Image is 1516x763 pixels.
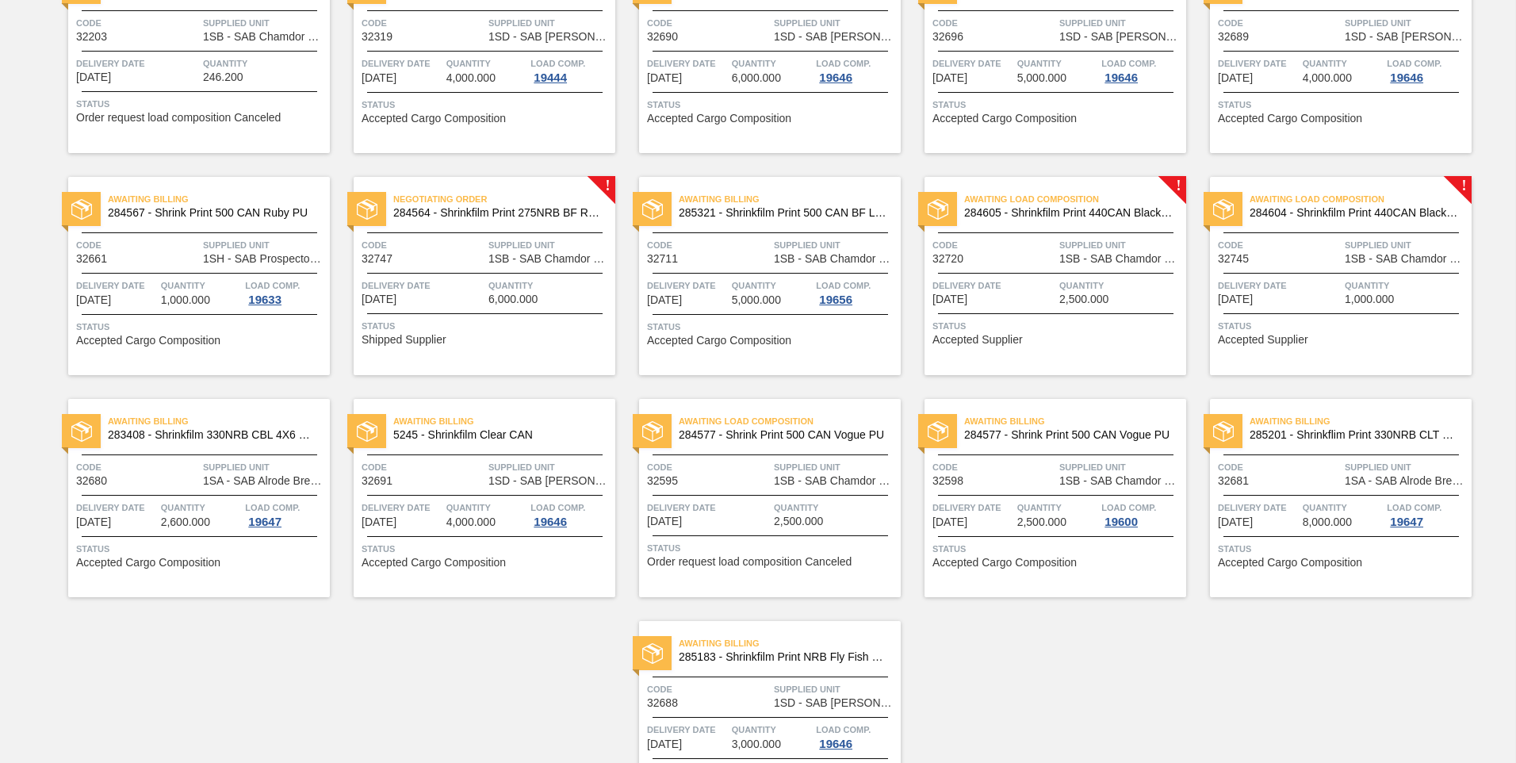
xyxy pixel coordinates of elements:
[1059,15,1182,31] span: Supplied Unit
[816,56,897,84] a: Load Comp.19646
[362,31,392,43] span: 32319
[1218,237,1341,253] span: Code
[647,72,682,84] span: 10/10/2025
[362,97,611,113] span: Status
[362,318,611,334] span: Status
[76,516,111,528] span: 10/12/2025
[901,399,1186,597] a: statusAwaiting Billing284577 - Shrink Print 500 CAN Vogue PUCode32598Supplied Unit1SB - SAB Chamd...
[932,278,1055,293] span: Delivery Date
[964,413,1186,429] span: Awaiting Billing
[76,71,111,83] span: 09/28/2025
[108,413,330,429] span: Awaiting Billing
[76,319,326,335] span: Status
[647,516,682,527] span: 10/13/2025
[1101,56,1156,71] span: Load Comp.
[932,56,1013,71] span: Delivery Date
[647,97,897,113] span: Status
[1250,429,1459,441] span: 285201 - Shrinkflim Print 330NRB CLT PU 25
[932,475,963,487] span: 32598
[203,475,326,487] span: 1SA - SAB Alrode Brewery
[76,96,326,112] span: Status
[362,475,392,487] span: 32691
[161,516,210,528] span: 2,600.000
[932,31,963,43] span: 32696
[816,71,856,84] div: 19646
[1218,557,1362,569] span: Accepted Cargo Composition
[245,500,326,528] a: Load Comp.19647
[647,319,897,335] span: Status
[1303,72,1352,84] span: 4,000.000
[488,459,611,475] span: Supplied Unit
[488,278,611,293] span: Quantity
[1017,56,1098,71] span: Quantity
[488,475,611,487] span: 1SD - SAB Rosslyn Brewery
[161,500,242,516] span: Quantity
[1101,56,1182,84] a: Load Comp.19646
[203,237,326,253] span: Supplied Unit
[203,15,326,31] span: Supplied Unit
[530,71,570,84] div: 19444
[647,113,791,125] span: Accepted Cargo Composition
[1250,207,1459,219] span: 284604 - Shrinkfilm Print 440CAN Black Crown PU
[1059,31,1182,43] span: 1SD - SAB Rosslyn Brewery
[362,459,484,475] span: Code
[71,199,92,220] img: status
[1387,500,1441,516] span: Load Comp.
[362,237,484,253] span: Code
[1218,293,1253,305] span: 10/12/2025
[647,15,770,31] span: Code
[1059,253,1182,265] span: 1SB - SAB Chamdor Brewery
[615,399,901,597] a: statusAwaiting Load Composition284577 - Shrink Print 500 CAN Vogue PUCode32595Supplied Unit1SB - ...
[362,500,442,516] span: Delivery Date
[932,500,1013,516] span: Delivery Date
[245,500,300,516] span: Load Comp.
[362,516,396,528] span: 10/13/2025
[647,237,770,253] span: Code
[816,278,871,293] span: Load Comp.
[1059,459,1182,475] span: Supplied Unit
[679,207,888,219] span: 285321 - Shrinkfilm Print 500 CAN BF Litchi PU 25
[1218,113,1362,125] span: Accepted Cargo Composition
[362,56,442,71] span: Delivery Date
[245,293,285,306] div: 19633
[964,207,1173,219] span: 284605 - Shrinkfilm Print 440CAN Black Crown G&D
[932,253,963,265] span: 32720
[928,199,948,220] img: status
[774,475,897,487] span: 1SB - SAB Chamdor Brewery
[732,294,781,306] span: 5,000.000
[774,697,897,709] span: 1SD - SAB Rosslyn Brewery
[647,540,897,556] span: Status
[446,56,527,71] span: Quantity
[530,500,585,516] span: Load Comp.
[1387,56,1441,71] span: Load Comp.
[816,738,856,750] div: 19646
[1387,56,1468,84] a: Load Comp.19646
[816,722,871,738] span: Load Comp.
[76,112,281,124] span: Order request load composition Canceled
[647,475,678,487] span: 32595
[1345,278,1468,293] span: Quantity
[108,429,317,441] span: 283408 - Shrinkfilm 330NRB CBL 4X6 Booster 2
[203,253,326,265] span: 1SH - SAB Prospecton Brewery
[1017,500,1098,516] span: Quantity
[647,31,678,43] span: 32690
[932,516,967,528] span: 10/13/2025
[357,421,377,442] img: status
[76,459,199,475] span: Code
[393,191,615,207] span: Negotiating Order
[488,293,538,305] span: 6,000.000
[679,191,901,207] span: Awaiting Billing
[1059,475,1182,487] span: 1SB - SAB Chamdor Brewery
[1218,516,1253,528] span: 10/13/2025
[732,278,813,293] span: Quantity
[1218,31,1249,43] span: 32689
[1059,278,1182,293] span: Quantity
[932,459,1055,475] span: Code
[816,293,856,306] div: 19656
[488,237,611,253] span: Supplied Unit
[245,516,285,528] div: 19647
[642,199,663,220] img: status
[330,177,615,375] a: !statusNegotiating Order284564 - Shrinkfilm Print 275NRB BF Ruby PUCode32747Supplied Unit1SB - SA...
[1218,15,1341,31] span: Code
[932,72,967,84] span: 10/10/2025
